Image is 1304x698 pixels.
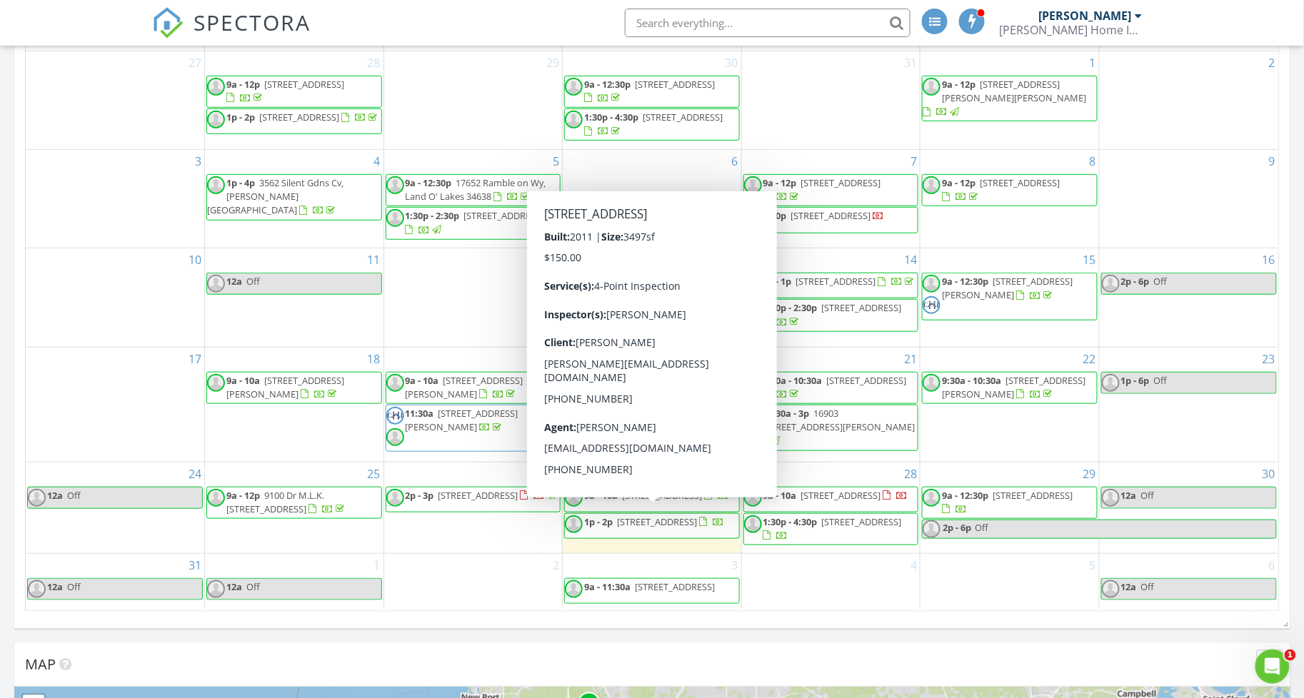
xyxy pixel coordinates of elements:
a: Go to September 5, 2025 [1087,554,1099,577]
a: Go to September 4, 2025 [908,554,920,577]
a: 2p - 3p [STREET_ADDRESS] [406,489,559,502]
td: Go to September 6, 2025 [1099,554,1278,610]
img: default-user-f0147aede5fd5fa78ca7ade42f37bd4542148d508eef1c3d3ea960f66861d68b.jpg [744,209,762,227]
span: [STREET_ADDRESS][PERSON_NAME] [226,374,344,400]
td: Go to August 17, 2025 [26,347,205,462]
span: [STREET_ADDRESS] [635,78,715,91]
span: 9a - 12:30p [942,275,988,288]
a: 1:30p - 4:30p [STREET_ADDRESS] [763,515,902,542]
a: 1:30p - 4:30p [STREET_ADDRESS] [564,108,740,141]
span: [STREET_ADDRESS] [643,308,723,321]
span: 1:30p - 2:30p [763,301,818,314]
img: default-user-f0147aede5fd5fa78ca7ade42f37bd4542148d508eef1c3d3ea960f66861d68b.jpg [565,275,583,293]
img: default-user-f0147aede5fd5fa78ca7ade42f37bd4542148d508eef1c3d3ea960f66861d68b.jpg [565,78,583,96]
img: default-user-f0147aede5fd5fa78ca7ade42f37bd4542148d508eef1c3d3ea960f66861d68b.jpg [744,515,762,533]
span: 9:30a - 10:30a [942,374,1001,387]
a: 9a - 12p [STREET_ADDRESS] [226,78,344,104]
img: default-user-f0147aede5fd5fa78ca7ade42f37bd4542148d508eef1c3d3ea960f66861d68b.jpg [28,580,46,598]
td: Go to August 14, 2025 [741,248,921,347]
a: Go to September 1, 2025 [371,554,383,577]
span: Off [1154,374,1168,387]
span: 9a - 10a [584,489,618,502]
td: Go to August 11, 2025 [205,248,384,347]
span: 2p - 6p [1121,275,1150,288]
span: 1:30p - 4:30p [584,308,638,321]
span: 2p - 6p [942,520,972,538]
span: Off [1141,489,1155,502]
span: Off [67,489,81,502]
span: [STREET_ADDRESS] [464,209,544,222]
img: default-user-f0147aede5fd5fa78ca7ade42f37bd4542148d508eef1c3d3ea960f66861d68b.jpg [565,515,583,533]
a: 1p - 2p [STREET_ADDRESS] [564,513,740,539]
td: Go to August 1, 2025 [921,51,1100,150]
img: default-user-f0147aede5fd5fa78ca7ade42f37bd4542148d508eef1c3d3ea960f66861d68b.jpg [386,209,404,227]
span: 16903 [STREET_ADDRESS][PERSON_NAME] [763,407,916,433]
a: 9a - 12p [STREET_ADDRESS] [922,174,1098,206]
td: Go to August 24, 2025 [26,462,205,553]
a: 9a - 12:30p [STREET_ADDRESS] [922,487,1098,519]
span: [STREET_ADDRESS] [801,489,881,502]
a: Go to August 13, 2025 [723,248,741,271]
img: default-user-f0147aede5fd5fa78ca7ade42f37bd4542148d508eef1c3d3ea960f66861d68b.jpg [207,489,225,507]
span: Map [25,654,56,674]
span: [STREET_ADDRESS] [264,78,344,91]
a: Go to July 29, 2025 [543,51,562,74]
img: default-user-f0147aede5fd5fa78ca7ade42f37bd4542148d508eef1c3d3ea960f66861d68b.jpg [386,428,404,446]
span: 1 [1285,649,1296,661]
td: Go to September 5, 2025 [921,554,1100,610]
a: 1p - 2p [STREET_ADDRESS] [226,111,380,123]
a: 9a - 10a [STREET_ADDRESS][PERSON_NAME] [386,372,561,404]
span: 9100 Dr M.L.K. [STREET_ADDRESS] [226,489,324,515]
a: Go to August 27, 2025 [723,462,741,485]
a: 9a - 12p [STREET_ADDRESS] [743,174,919,206]
td: Go to August 5, 2025 [383,149,563,248]
td: Go to August 27, 2025 [563,462,742,553]
span: [STREET_ADDRESS] [617,515,697,528]
span: 9a - 10a [226,374,260,387]
a: Go to September 3, 2025 [729,554,741,577]
a: 9a - 12p 9100 Dr M.L.K. [STREET_ADDRESS] [226,489,347,515]
span: 17652 Ramble on Wy, Land O' Lakes 34638 [406,176,546,203]
span: [STREET_ADDRESS] [622,489,702,502]
img: default-user-f0147aede5fd5fa78ca7ade42f37bd4542148d508eef1c3d3ea960f66861d68b.jpg [744,374,762,392]
a: 1p - 2p [STREET_ADDRESS] [206,108,382,134]
span: [STREET_ADDRESS] [643,111,723,123]
img: default-user-f0147aede5fd5fa78ca7ade42f37bd4542148d508eef1c3d3ea960f66861d68b.jpg [207,111,225,128]
span: 9a - 10a [406,374,439,387]
a: Go to August 19, 2025 [543,348,562,370]
span: 9a - 10a [584,275,618,288]
a: Go to August 8, 2025 [1087,150,1099,173]
a: Go to August 20, 2025 [723,348,741,370]
span: Off [246,580,260,593]
input: Search everything... [625,9,911,37]
td: Go to August 12, 2025 [383,248,563,347]
a: 9:30a - 10:30a [STREET_ADDRESS][PERSON_NAME] [922,372,1098,404]
span: 1p - 2p [584,515,613,528]
a: 9a - 10a [STREET_ADDRESS][PERSON_NAME] [564,273,740,305]
a: 1p - 4p 3562 Silent Gdns Cv, [PERSON_NAME][GEOGRAPHIC_DATA] [207,176,343,216]
span: 1p - 2p [226,111,255,123]
a: 11:30a - 3p 16903 [STREET_ADDRESS][PERSON_NAME] [743,405,919,451]
a: 1:30p - 2:30p [STREET_ADDRESS] [386,207,561,239]
span: 3562 Silent Gdns Cv, [PERSON_NAME][GEOGRAPHIC_DATA] [207,176,343,216]
a: 9a - 10a [STREET_ADDRESS][PERSON_NAME] [406,374,523,400]
a: Go to August 22, 2025 [1080,348,1099,370]
a: 9a - 12:30p [STREET_ADDRESS] [942,489,1073,515]
a: 9a - 12p [STREET_ADDRESS] [763,176,881,203]
td: Go to August 7, 2025 [741,149,921,248]
span: 9a - 12:30p [942,489,988,502]
a: Go to August 16, 2025 [1260,248,1278,271]
span: 1:30p - 4:30p [763,515,818,528]
a: Go to August 6, 2025 [729,150,741,173]
span: Off [975,521,988,534]
a: 1:30p - 2:30p [STREET_ADDRESS] [743,299,919,331]
img: default-user-f0147aede5fd5fa78ca7ade42f37bd4542148d508eef1c3d3ea960f66861d68b.jpg [1102,580,1120,598]
span: 1p - 4p [226,176,255,189]
span: 9a - 12p [226,489,260,502]
a: Go to August 31, 2025 [186,554,204,577]
a: 1p - 2p [STREET_ADDRESS] [584,515,724,528]
a: 1:30p - 4:30p [STREET_ADDRESS] [743,513,919,545]
a: 9a - 10a [STREET_ADDRESS] [564,487,740,512]
span: 9a - 12p [226,78,260,91]
img: default-user-f0147aede5fd5fa78ca7ade42f37bd4542148d508eef1c3d3ea960f66861d68b.jpg [1102,275,1120,293]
